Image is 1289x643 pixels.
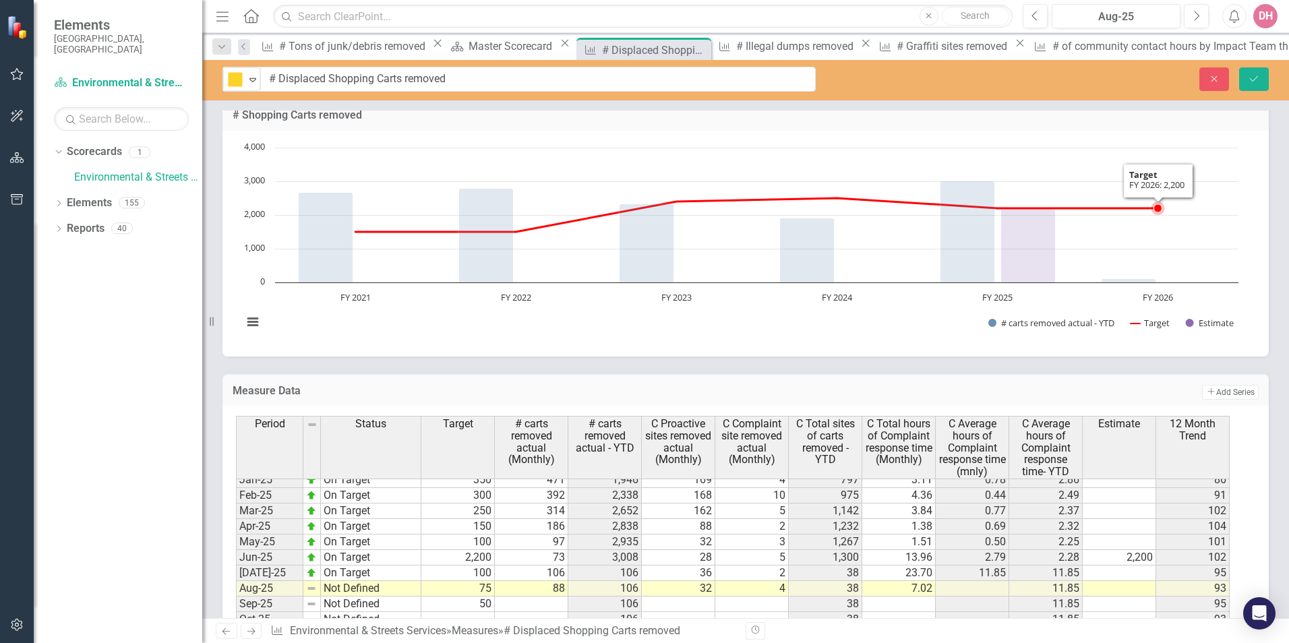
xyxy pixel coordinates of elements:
[642,534,715,550] td: 32
[644,418,712,465] span: C Proactive sites removed actual (Monthly)
[321,519,421,534] td: On Target
[306,521,317,532] img: zOikAAAAAElFTkSuQmCC
[236,596,303,612] td: Sep-25
[255,418,285,430] span: Period
[236,503,303,519] td: Mar-25
[1156,565,1230,581] td: 95
[642,550,715,565] td: 28
[421,565,495,581] td: 100
[321,596,421,612] td: Not Defined
[1156,581,1230,596] td: 93
[936,503,1009,519] td: 0.77
[1009,581,1083,596] td: 11.85
[236,550,303,565] td: Jun-25
[862,565,936,581] td: 23.70
[1056,9,1176,25] div: Aug-25
[568,612,642,627] td: 106
[568,488,642,503] td: 2,338
[495,519,568,534] td: 186
[54,75,189,91] a: Environmental & Streets Services
[54,107,189,131] input: Search Below...
[306,614,317,625] img: 8DAGhfEEPCf229AAAAAElFTkSuQmCC
[789,534,862,550] td: 1,267
[270,623,736,639] div: » »
[715,550,789,565] td: 5
[715,581,789,596] td: 4
[321,565,421,581] td: On Target
[789,519,862,534] td: 1,232
[236,581,303,596] td: Aug-25
[1009,550,1083,565] td: 2.28
[862,534,936,550] td: 1.51
[236,519,303,534] td: Apr-25
[1009,565,1083,581] td: 11.85
[459,188,514,282] path: FY 2022, 2,782. # carts removed actual - YTD.
[1156,534,1230,550] td: 101
[1143,291,1173,303] text: FY 2026
[306,537,317,547] img: zOikAAAAAElFTkSuQmCC
[498,418,565,465] span: # carts removed actual (Monthly)
[715,488,789,503] td: 10
[321,534,421,550] td: On Target
[54,17,189,33] span: Elements
[355,418,386,430] span: Status
[495,581,568,596] td: 88
[1253,4,1278,28] button: DH
[568,519,642,534] td: 2,838
[273,5,1013,28] input: Search ClearPoint...
[421,550,495,565] td: 2,200
[243,313,262,332] button: View chart menu, Chart
[715,503,789,519] td: 5
[620,204,674,282] path: FY 2023, 2,326. # carts removed actual - YTD.
[3,3,480,36] p: We will ensure the safety and beauty of our neighborhoods by removing all displaced shopping cart...
[718,418,785,465] span: C Complaint site removed actual (Monthly)
[54,33,189,55] small: [GEOGRAPHIC_DATA], [GEOGRAPHIC_DATA]
[443,418,473,430] span: Target
[780,218,835,282] path: FY 2024, 1,905. # carts removed actual - YTD.
[421,503,495,519] td: 250
[495,565,568,581] td: 106
[67,221,104,237] a: Reports
[568,596,642,612] td: 106
[279,38,429,55] div: # Tons of junk/debris removed
[306,583,317,594] img: 8DAGhfEEPCf229AAAAAElFTkSuQmCC
[67,144,122,160] a: Scorecards
[661,291,692,303] text: FY 2023
[321,503,421,519] td: On Target
[1009,488,1083,503] td: 2.49
[789,565,862,581] td: 38
[421,596,495,612] td: 50
[306,506,317,516] img: zOikAAAAAElFTkSuQmCC
[862,550,936,565] td: 13.96
[446,38,556,55] a: Master Scorecard
[321,612,421,627] td: Not Defined
[715,565,789,581] td: 2
[1202,385,1259,400] button: Add Series
[421,519,495,534] td: 150
[236,141,1245,343] svg: Interactive chart
[862,581,936,596] td: 7.02
[789,550,862,565] td: 1,300
[299,181,1156,282] g: # carts removed actual - YTD, series 1 of 3. Bar series with 6 bars.
[865,418,932,465] span: C Total hours of Complaint response time (Monthly)
[67,195,112,211] a: Elements
[299,192,353,282] path: FY 2021, 2,674. # carts removed actual - YTD.
[1156,488,1230,503] td: 91
[257,38,429,55] a: # Tons of junk/debris removed
[6,15,30,39] img: ClearPoint Strategy
[244,208,265,220] text: 2,000
[306,599,317,609] img: 8DAGhfEEPCf229AAAAAElFTkSuQmCC
[501,291,531,303] text: FY 2022
[940,181,995,282] path: FY 2025 , 3,008. # carts removed actual - YTD.
[1156,612,1230,627] td: 93
[1156,550,1230,565] td: 102
[568,581,642,596] td: 106
[789,488,862,503] td: 975
[290,624,446,637] a: Environmental & Streets Services
[938,418,1006,477] span: C Average hours of Complaint response time (mnly)
[236,488,303,503] td: Feb-25
[1102,278,1156,282] path: FY 2026, 106. # carts removed actual - YTD.
[244,174,265,186] text: 3,000
[1001,208,1056,282] path: FY 2025 , 2,200. Estimate.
